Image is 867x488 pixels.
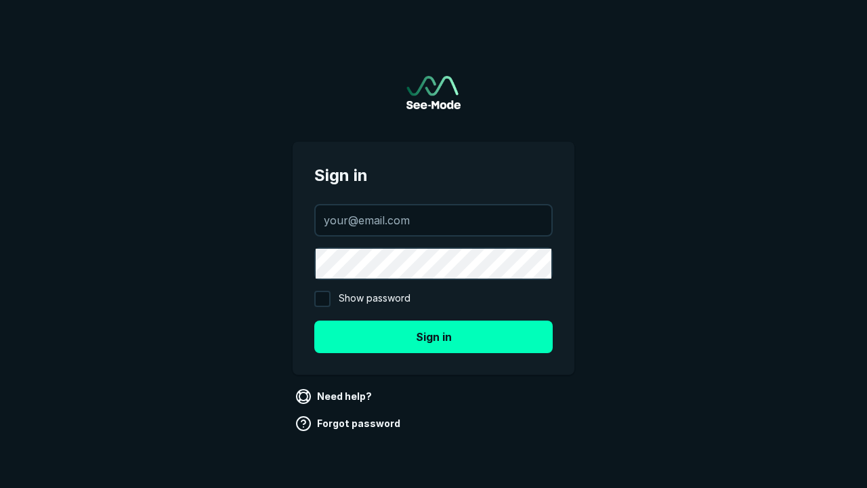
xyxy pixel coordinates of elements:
[314,321,553,353] button: Sign in
[339,291,410,307] span: Show password
[406,76,461,109] img: See-Mode Logo
[293,386,377,407] a: Need help?
[406,76,461,109] a: Go to sign in
[314,163,553,188] span: Sign in
[316,205,551,235] input: your@email.com
[293,413,406,434] a: Forgot password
